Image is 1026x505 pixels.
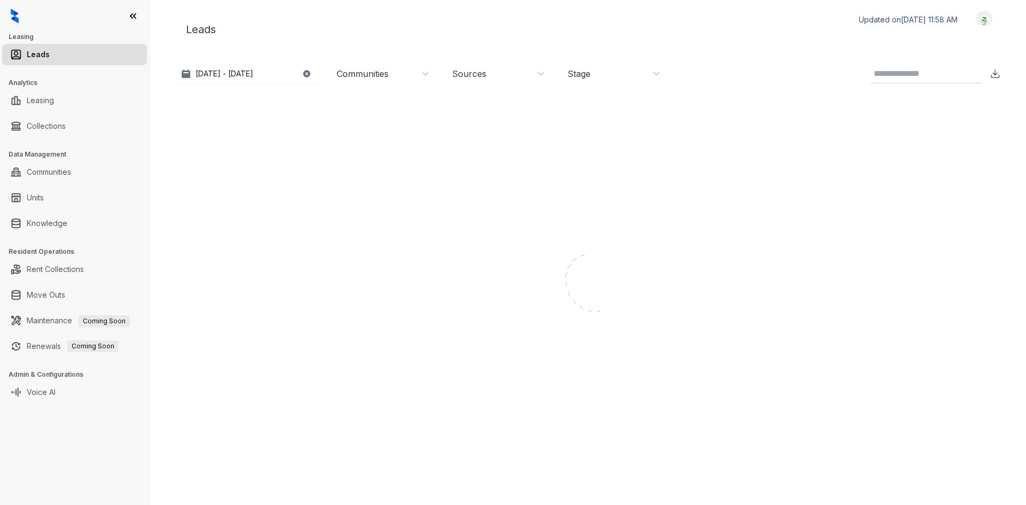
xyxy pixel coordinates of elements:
h3: Data Management [9,150,149,159]
div: Loading... [569,339,607,349]
span: Coming Soon [67,340,119,352]
li: Voice AI [2,382,147,403]
h3: Resident Operations [9,247,149,257]
img: UserAvatar [977,13,992,25]
li: Maintenance [2,310,147,331]
a: Leasing [27,90,54,111]
li: Renewals [2,336,147,357]
div: Sources [452,68,486,80]
p: Updated on [DATE] 11:58 AM [859,14,958,25]
img: Download [990,68,1000,79]
a: RenewalsComing Soon [27,336,119,357]
button: [DATE] - [DATE] [175,64,320,83]
a: Rent Collections [27,259,84,280]
li: Units [2,187,147,208]
a: Collections [27,115,66,137]
li: Leads [2,44,147,65]
a: Voice AI [27,382,56,403]
img: logo [11,9,19,24]
div: Communities [337,68,388,80]
p: [DATE] - [DATE] [196,68,253,79]
h3: Admin & Configurations [9,370,149,379]
li: Leasing [2,90,147,111]
div: Stage [568,68,590,80]
a: Units [27,187,44,208]
li: Move Outs [2,284,147,306]
a: Leads [27,44,50,65]
li: Rent Collections [2,259,147,280]
a: Move Outs [27,284,65,306]
h3: Leasing [9,32,149,42]
div: Leads [175,11,1000,48]
a: Knowledge [27,213,67,234]
li: Collections [2,115,147,137]
h3: Analytics [9,78,149,88]
li: Knowledge [2,213,147,234]
li: Communities [2,161,147,183]
span: Coming Soon [79,315,130,327]
img: Loader [534,232,641,339]
a: Communities [27,161,71,183]
img: SearchIcon [969,69,978,78]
